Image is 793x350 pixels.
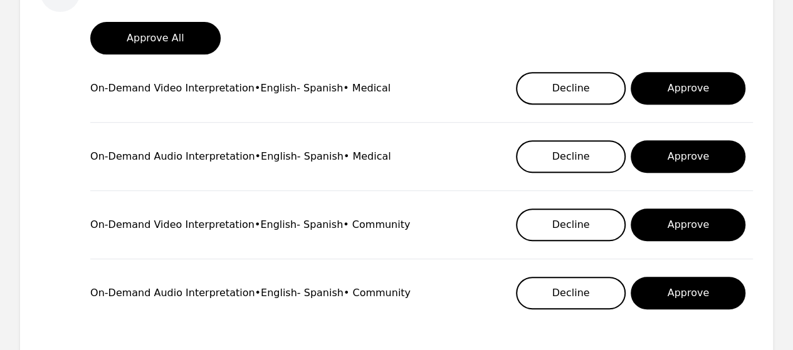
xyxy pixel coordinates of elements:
div: On-Demand Audio Interpretation • English - Spanish • Community [90,286,411,301]
button: Decline [516,277,626,309]
button: Decline [516,140,626,173]
div: On-Demand Video Interpretation • English - Spanish • Medical [90,81,391,96]
button: Approve [631,208,745,241]
div: On-Demand Video Interpretation • English - Spanish • Community [90,217,410,232]
button: Approve [631,277,745,309]
div: On-Demand Audio Interpretation • English - Spanish • Medical [90,149,391,164]
button: Decline [516,72,626,105]
button: Decline [516,208,626,241]
button: Approve [631,72,745,105]
button: Approve [631,140,745,173]
button: Approve All [90,22,221,54]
